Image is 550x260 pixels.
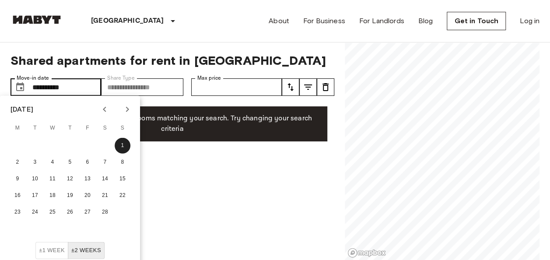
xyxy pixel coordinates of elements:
[35,242,105,259] div: Move In Flexibility
[11,15,63,24] img: Habyt
[27,119,43,137] span: Tuesday
[115,138,130,154] button: 1
[97,119,113,137] span: Saturday
[282,78,299,96] button: tune
[10,188,25,204] button: 16
[62,188,78,204] button: 19
[317,78,334,96] button: tune
[269,16,289,26] a: About
[80,188,95,204] button: 20
[115,119,130,137] span: Sunday
[197,74,221,82] label: Max price
[45,188,60,204] button: 18
[27,188,43,204] button: 17
[447,12,506,30] a: Get in Touch
[97,102,112,117] button: Previous month
[80,119,95,137] span: Friday
[97,204,113,220] button: 28
[62,119,78,137] span: Thursday
[17,74,49,82] label: Move-in date
[27,171,43,187] button: 10
[115,188,130,204] button: 22
[45,119,60,137] span: Wednesday
[303,16,345,26] a: For Business
[62,204,78,220] button: 26
[62,155,78,170] button: 5
[10,119,25,137] span: Monday
[45,155,60,170] button: 4
[45,204,60,220] button: 25
[115,155,130,170] button: 8
[520,16,539,26] a: Log in
[80,204,95,220] button: 27
[45,171,60,187] button: 11
[97,155,113,170] button: 7
[80,155,95,170] button: 6
[97,188,113,204] button: 21
[10,171,25,187] button: 9
[97,171,113,187] button: 14
[115,171,130,187] button: 15
[25,113,320,134] p: Unfortunately there are no free rooms matching your search. Try changing your search criteria
[359,16,404,26] a: For Landlords
[11,104,33,115] div: [DATE]
[11,78,29,96] button: Choose date, selected date is 1 Feb 2026
[35,242,68,259] button: ±1 week
[10,155,25,170] button: 2
[91,16,164,26] p: [GEOGRAPHIC_DATA]
[107,74,135,82] label: Share Type
[27,155,43,170] button: 3
[299,78,317,96] button: tune
[62,171,78,187] button: 12
[10,204,25,220] button: 23
[68,242,105,259] button: ±2 weeks
[418,16,433,26] a: Blog
[80,171,95,187] button: 13
[11,53,334,68] span: Shared apartments for rent in [GEOGRAPHIC_DATA]
[120,102,135,117] button: Next month
[347,248,386,258] a: Mapbox logo
[27,204,43,220] button: 24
